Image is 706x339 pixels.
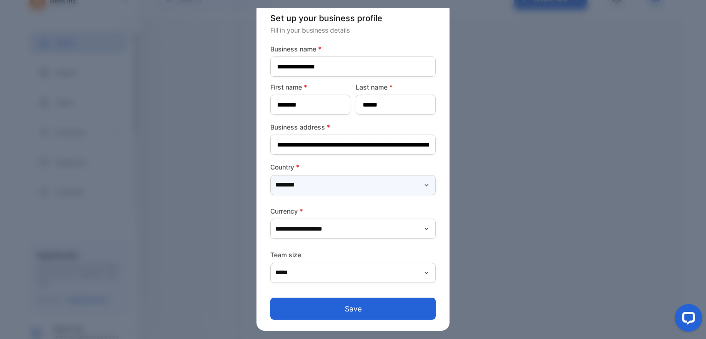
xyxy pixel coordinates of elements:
[270,25,436,35] p: Fill in your business details
[270,162,436,172] label: Country
[270,44,436,54] label: Business name
[667,300,706,339] iframe: LiveChat chat widget
[270,82,350,92] label: First name
[270,206,436,216] label: Currency
[270,250,436,260] label: Team size
[270,298,436,320] button: Save
[356,82,436,92] label: Last name
[270,12,436,24] p: Set up your business profile
[270,122,436,132] label: Business address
